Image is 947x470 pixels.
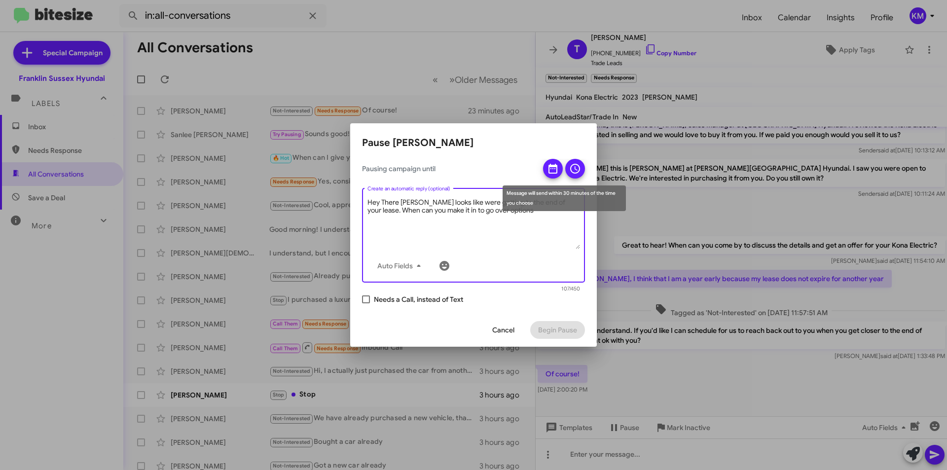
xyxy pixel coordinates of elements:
h2: Pause [PERSON_NAME] [362,135,585,151]
span: Cancel [492,321,514,339]
div: Message will send within 30 minutes of the time you choose [503,185,626,211]
span: Auto Fields [377,257,425,275]
button: Auto Fields [369,257,433,275]
button: Cancel [484,321,522,339]
span: Begin Pause [538,321,577,339]
span: Pausing campaign until [362,164,535,174]
button: Begin Pause [530,321,585,339]
span: Needs a Call, instead of Text [374,293,463,305]
mat-hint: 107/450 [561,286,580,292]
